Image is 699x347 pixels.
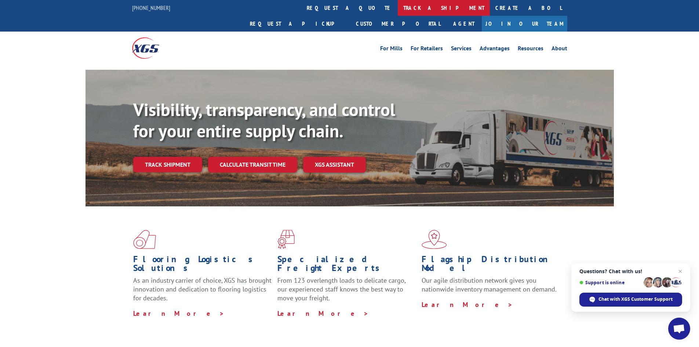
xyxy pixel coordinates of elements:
[422,255,560,276] h1: Flagship Distribution Model
[132,4,170,11] a: [PHONE_NUMBER]
[303,157,366,173] a: XGS ASSISTANT
[451,46,472,54] a: Services
[133,157,202,172] a: Track shipment
[380,46,403,54] a: For Mills
[350,16,446,32] a: Customer Portal
[551,46,567,54] a: About
[668,318,690,340] div: Open chat
[244,16,350,32] a: Request a pickup
[411,46,443,54] a: For Retailers
[598,296,673,303] span: Chat with XGS Customer Support
[133,255,272,276] h1: Flooring Logistics Solutions
[482,16,567,32] a: Join Our Team
[277,230,295,249] img: xgs-icon-focused-on-flooring-red
[446,16,482,32] a: Agent
[579,268,682,274] span: Questions? Chat with us!
[277,276,416,309] p: From 123 overlength loads to delicate cargo, our experienced staff knows the best way to move you...
[133,230,156,249] img: xgs-icon-total-supply-chain-intelligence-red
[579,280,641,285] span: Support is online
[480,46,510,54] a: Advantages
[422,276,557,293] span: Our agile distribution network gives you nationwide inventory management on demand.
[422,300,513,309] a: Learn More >
[133,98,395,142] b: Visibility, transparency, and control for your entire supply chain.
[133,309,225,318] a: Learn More >
[208,157,297,173] a: Calculate transit time
[277,255,416,276] h1: Specialized Freight Experts
[579,293,682,307] div: Chat with XGS Customer Support
[676,267,685,276] span: Close chat
[277,309,369,318] a: Learn More >
[422,230,447,249] img: xgs-icon-flagship-distribution-model-red
[133,276,272,302] span: As an industry carrier of choice, XGS has brought innovation and dedication to flooring logistics...
[518,46,543,54] a: Resources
